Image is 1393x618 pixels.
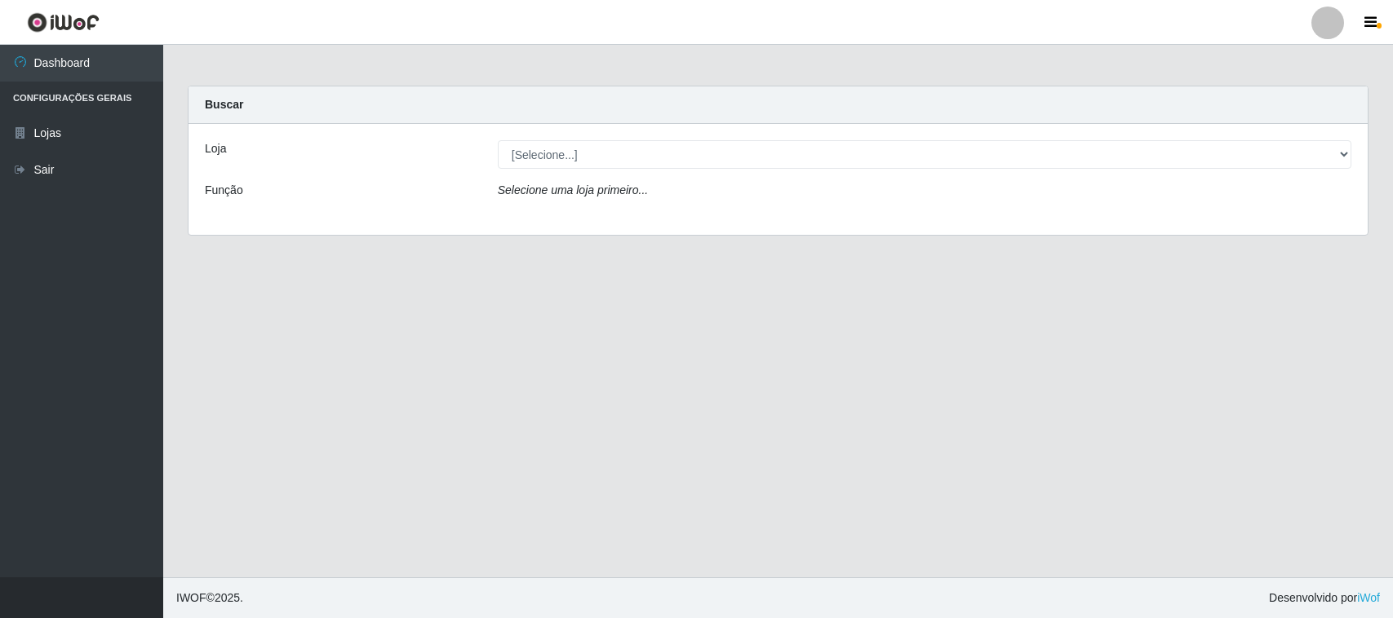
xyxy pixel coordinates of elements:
[27,12,100,33] img: CoreUI Logo
[176,591,206,604] span: IWOF
[498,183,648,196] i: Selecione uma loja primeiro...
[205,140,226,157] label: Loja
[1357,591,1380,604] a: iWof
[1269,589,1380,607] span: Desenvolvido por
[205,98,243,111] strong: Buscar
[205,182,243,199] label: Função
[176,589,243,607] span: © 2025 .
